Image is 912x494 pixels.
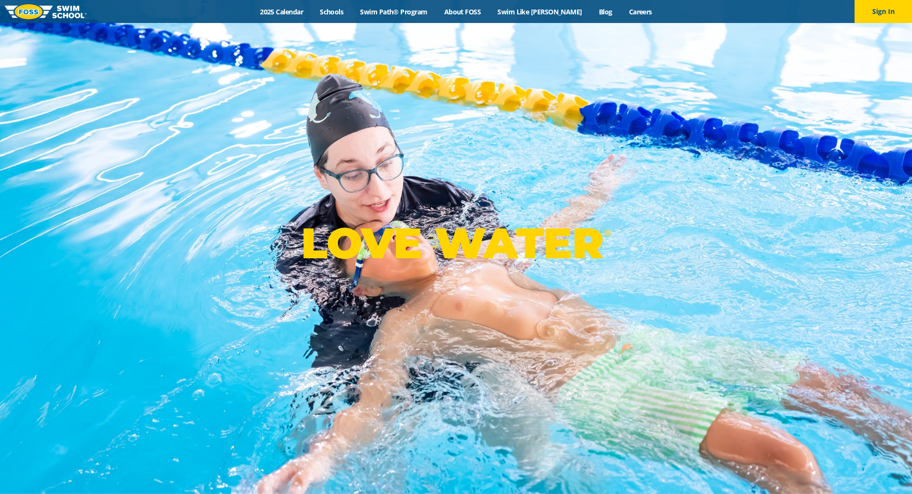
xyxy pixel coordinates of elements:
a: Swim Path® Program [352,7,436,16]
img: FOSS Swim School Logo [5,4,87,19]
a: Swim Like [PERSON_NAME] [489,7,591,16]
a: Careers [620,7,660,16]
a: 2025 Calendar [252,7,312,16]
a: Schools [312,7,352,16]
a: About FOSS [436,7,489,16]
a: Blog [590,7,620,16]
sup: ® [603,227,611,239]
p: LOVE WATER [301,218,611,269]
